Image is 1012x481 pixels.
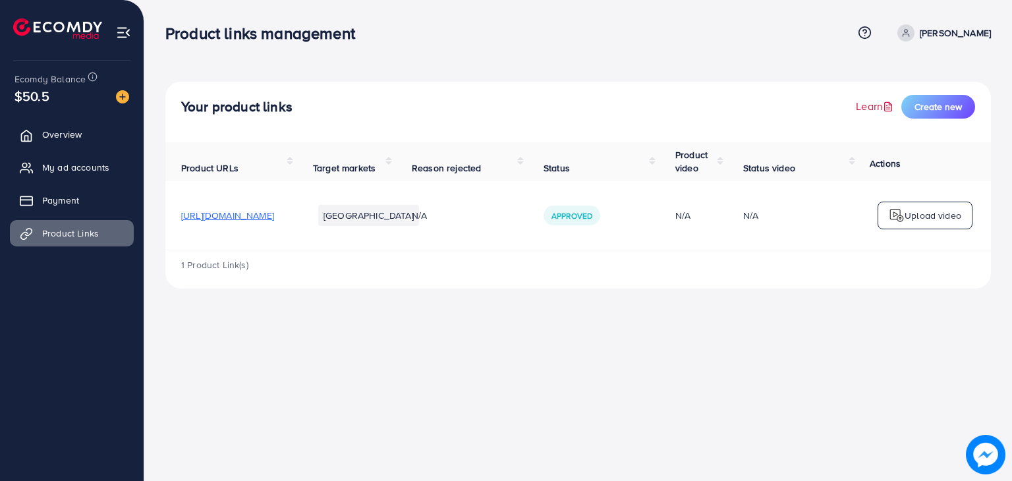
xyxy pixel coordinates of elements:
[412,209,427,222] span: N/A
[181,258,248,271] span: 1 Product Link(s)
[14,86,49,105] span: $50.5
[544,161,570,175] span: Status
[743,209,758,222] div: N/A
[42,161,109,174] span: My ad accounts
[967,436,1005,474] img: image
[181,209,274,222] span: [URL][DOMAIN_NAME]
[181,161,239,175] span: Product URLs
[42,194,79,207] span: Payment
[892,24,991,42] a: [PERSON_NAME]
[13,18,102,39] img: logo
[42,227,99,240] span: Product Links
[116,90,129,103] img: image
[42,128,82,141] span: Overview
[551,210,592,221] span: Approved
[412,161,481,175] span: Reason rejected
[905,208,961,223] p: Upload video
[10,187,134,213] a: Payment
[10,154,134,181] a: My ad accounts
[743,161,795,175] span: Status video
[165,24,366,43] h3: Product links management
[116,25,131,40] img: menu
[10,220,134,246] a: Product Links
[889,208,905,223] img: logo
[181,99,293,115] h4: Your product links
[901,95,975,119] button: Create new
[914,100,962,113] span: Create new
[14,72,86,86] span: Ecomdy Balance
[675,209,712,222] div: N/A
[10,121,134,148] a: Overview
[856,99,896,114] a: Learn
[313,161,376,175] span: Target markets
[920,25,991,41] p: [PERSON_NAME]
[675,148,708,175] span: Product video
[318,205,419,226] li: [GEOGRAPHIC_DATA]
[870,157,901,170] span: Actions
